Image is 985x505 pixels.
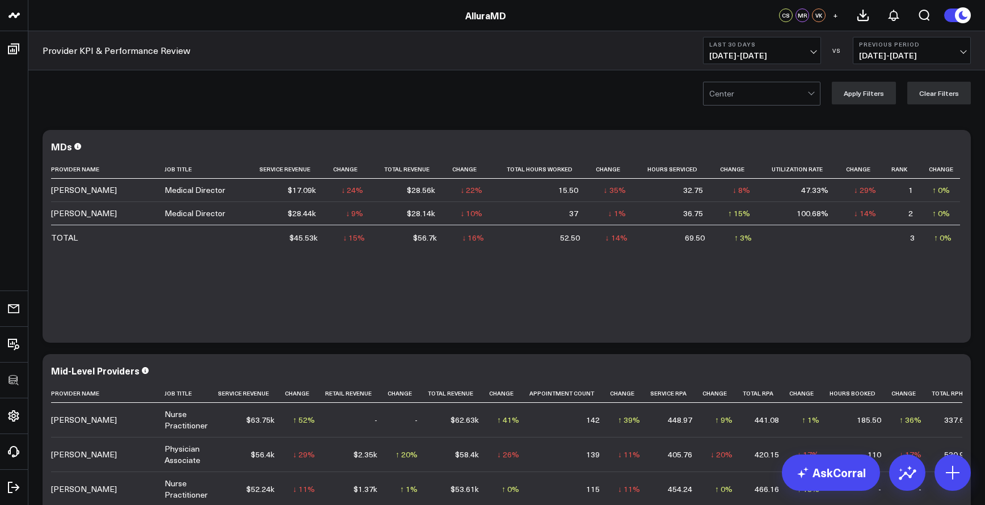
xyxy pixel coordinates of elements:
[683,208,703,219] div: 36.75
[289,232,318,243] div: $45.53k
[934,232,952,243] div: ↑ 0%
[618,483,640,495] div: ↓ 11%
[353,449,377,460] div: $2.35k
[586,414,600,426] div: 142
[636,160,713,179] th: Hours Serviced
[801,184,828,196] div: 47.33%
[415,414,418,426] div: -
[529,384,610,403] th: Appointment Count
[907,82,971,104] button: Clear Filters
[51,483,117,495] div: [PERSON_NAME]
[51,140,72,153] div: MDs
[51,184,117,196] div: [PERSON_NAME]
[709,51,815,60] span: [DATE] - [DATE]
[755,449,779,460] div: 420.15
[859,51,965,60] span: [DATE] - [DATE]
[293,483,315,495] div: ↓ 11%
[451,414,479,426] div: $62.63k
[782,455,880,491] a: AskCorral
[618,414,640,426] div: ↑ 39%
[246,483,275,495] div: $52.24k
[715,414,733,426] div: ↑ 9%
[755,414,779,426] div: 441.08
[789,384,830,403] th: Change
[755,483,779,495] div: 466.16
[886,160,924,179] th: Rank
[346,208,363,219] div: ↓ 9%
[779,9,793,22] div: CS
[293,414,315,426] div: ↑ 52%
[683,184,703,196] div: 32.75
[51,384,165,403] th: Provider Name
[908,184,913,196] div: 1
[944,449,969,460] div: 530.91
[326,160,373,179] th: Change
[859,41,965,48] b: Previous Period
[618,449,640,460] div: ↓ 11%
[465,9,506,22] a: AlluraMD
[728,208,750,219] div: ↑ 15%
[853,37,971,64] button: Previous Period[DATE]-[DATE]
[51,160,165,179] th: Provider Name
[428,384,489,403] th: Total Revenue
[857,414,881,426] div: 185.50
[795,9,809,22] div: MR
[733,184,750,196] div: ↓ 8%
[51,208,117,219] div: [PERSON_NAME]
[668,449,692,460] div: 405.76
[944,414,969,426] div: 337.65
[604,184,626,196] div: ↓ 35%
[828,9,842,22] button: +
[923,160,960,179] th: Change
[165,409,208,431] div: Nurse Practitioner
[373,160,445,179] th: Total Revenue
[413,232,437,243] div: $56.7k
[832,82,896,104] button: Apply Filters
[51,449,117,460] div: [PERSON_NAME]
[734,232,752,243] div: ↑ 3%
[288,208,316,219] div: $28.44k
[325,384,388,403] th: Retail Revenue
[854,208,876,219] div: ↓ 14%
[586,449,600,460] div: 139
[460,184,482,196] div: ↓ 22%
[497,449,519,460] div: ↓ 26%
[407,184,435,196] div: $28.56k
[165,478,208,500] div: Nurse Practitioner
[407,208,435,219] div: $28.14k
[165,184,225,196] div: Medical Director
[445,160,492,179] th: Change
[610,384,650,403] th: Change
[462,232,484,243] div: ↓ 16%
[709,41,815,48] b: Last 30 Days
[812,9,826,22] div: VK
[605,232,628,243] div: ↓ 14%
[165,443,208,466] div: Physician Associate
[932,208,950,219] div: ↑ 0%
[165,384,218,403] th: Job Title
[343,232,365,243] div: ↓ 15%
[341,184,363,196] div: ↓ 24%
[760,160,839,179] th: Utilization Rate
[743,384,789,403] th: Total Rpa
[715,483,733,495] div: ↑ 0%
[685,232,705,243] div: 69.50
[713,160,760,179] th: Change
[218,384,285,403] th: Service Revenue
[293,449,315,460] div: ↓ 29%
[833,11,838,19] span: +
[460,208,482,219] div: ↓ 10%
[650,384,702,403] th: Service Rpa
[827,47,847,54] div: VS
[899,449,921,460] div: ↓ 17%
[839,160,886,179] th: Change
[586,483,600,495] div: 115
[248,160,326,179] th: Service Revenue
[868,449,881,460] div: 110
[910,232,915,243] div: 3
[51,414,117,426] div: [PERSON_NAME]
[374,414,377,426] div: -
[608,208,626,219] div: ↓ 1%
[165,160,248,179] th: Job Title
[51,232,78,243] div: TOTAL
